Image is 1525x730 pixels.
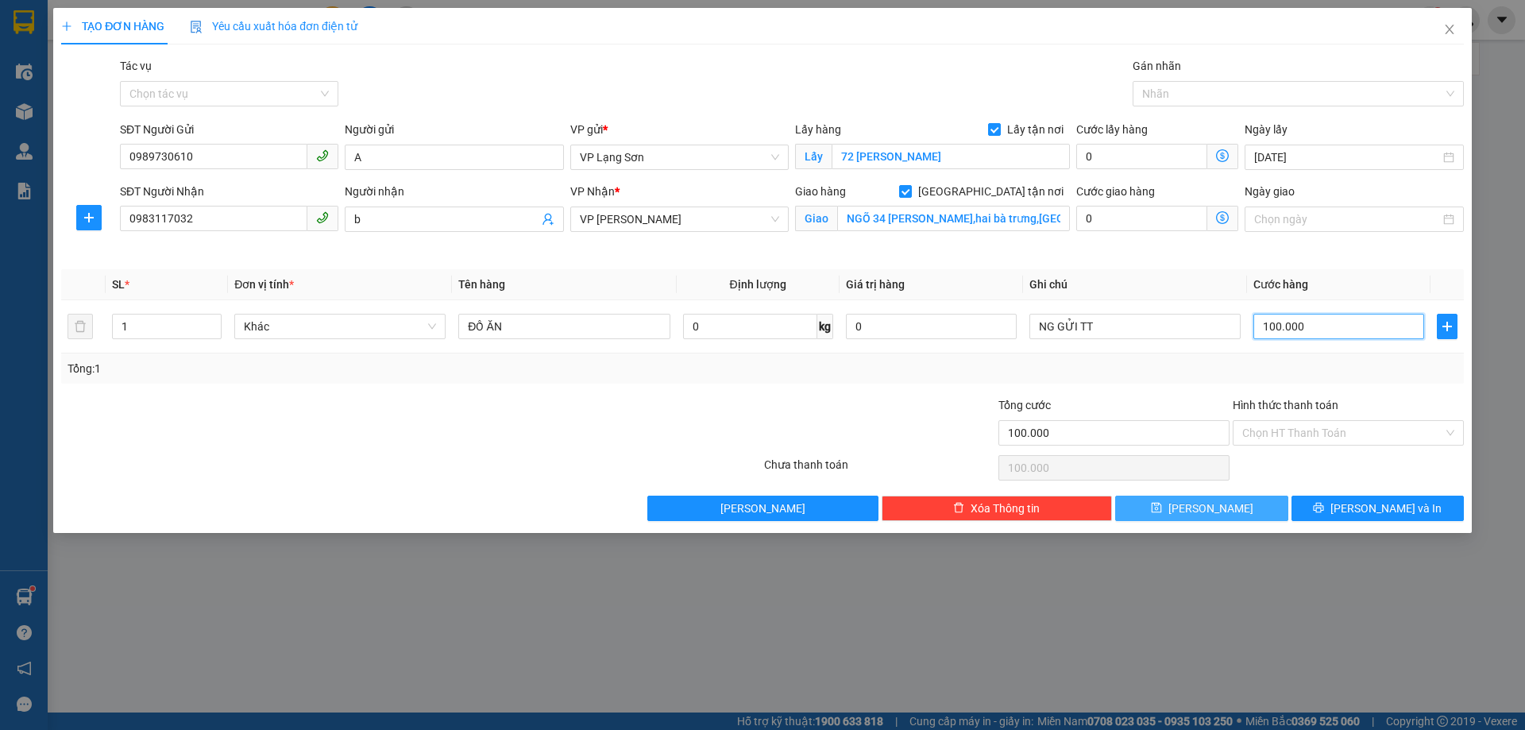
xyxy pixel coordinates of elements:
label: Ngày lấy [1245,123,1288,136]
span: Giao hàng [795,185,846,198]
label: Cước lấy hàng [1076,123,1148,136]
span: phone [316,211,329,224]
label: Gán nhãn [1133,60,1181,72]
img: icon [190,21,203,33]
label: Tác vụ [120,60,152,72]
input: Giao tận nơi [837,206,1070,231]
div: SĐT Người Gửi [120,121,338,138]
span: Giá trị hàng [846,278,905,291]
span: Giao [795,206,837,231]
span: printer [1313,502,1324,515]
input: Ghi Chú [1029,314,1241,339]
button: [PERSON_NAME] [647,496,878,521]
input: Ngày giao [1254,211,1439,228]
span: plus [1438,320,1457,333]
span: SL [112,278,125,291]
div: Người gửi [345,121,563,138]
span: Yêu cầu xuất hóa đơn điện tử [190,20,357,33]
button: Close [1427,8,1472,52]
span: TẠO ĐƠN HÀNG [61,20,164,33]
button: plus [1437,314,1457,339]
span: Tên hàng [458,278,505,291]
span: VP Minh Khai [580,207,779,231]
input: 0 [846,314,1017,339]
span: Lấy [795,144,832,169]
span: VP Lạng Sơn [580,145,779,169]
input: Ngày lấy [1254,149,1439,166]
span: [PERSON_NAME] [1168,500,1253,517]
span: dollar-circle [1216,149,1229,162]
label: Ngày giao [1245,185,1295,198]
span: plus [77,211,101,224]
button: save[PERSON_NAME] [1115,496,1288,521]
div: Tổng: 1 [68,360,589,377]
div: Chưa thanh toán [762,456,997,484]
div: SĐT Người Nhận [120,183,338,200]
span: dollar-circle [1216,211,1229,224]
span: Đơn vị tính [234,278,294,291]
th: Ghi chú [1023,269,1247,300]
div: VP gửi [570,121,789,138]
span: [GEOGRAPHIC_DATA] tận nơi [912,183,1070,200]
span: [PERSON_NAME] và In [1330,500,1442,517]
span: delete [953,502,964,515]
span: phone [316,149,329,162]
div: Người nhận [345,183,563,200]
label: Hình thức thanh toán [1233,399,1338,411]
span: Tổng cước [998,399,1051,411]
span: Cước hàng [1253,278,1308,291]
span: VP Nhận [570,185,615,198]
label: Cước giao hàng [1076,185,1155,198]
span: [PERSON_NAME] [720,500,805,517]
span: Lấy hàng [795,123,841,136]
span: kg [817,314,833,339]
button: delete [68,314,93,339]
input: Lấy tận nơi [832,144,1070,169]
input: Cước lấy hàng [1076,144,1207,169]
span: Khác [244,315,436,338]
span: plus [61,21,72,32]
input: VD: Bàn, Ghế [458,314,670,339]
span: save [1151,502,1162,515]
span: Lấy tận nơi [1001,121,1070,138]
span: Xóa Thông tin [971,500,1040,517]
button: printer[PERSON_NAME] và In [1291,496,1464,521]
span: user-add [542,213,554,226]
button: plus [76,205,102,230]
span: close [1443,23,1456,36]
button: deleteXóa Thông tin [882,496,1113,521]
input: Cước giao hàng [1076,206,1207,231]
span: Định lượng [730,278,786,291]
